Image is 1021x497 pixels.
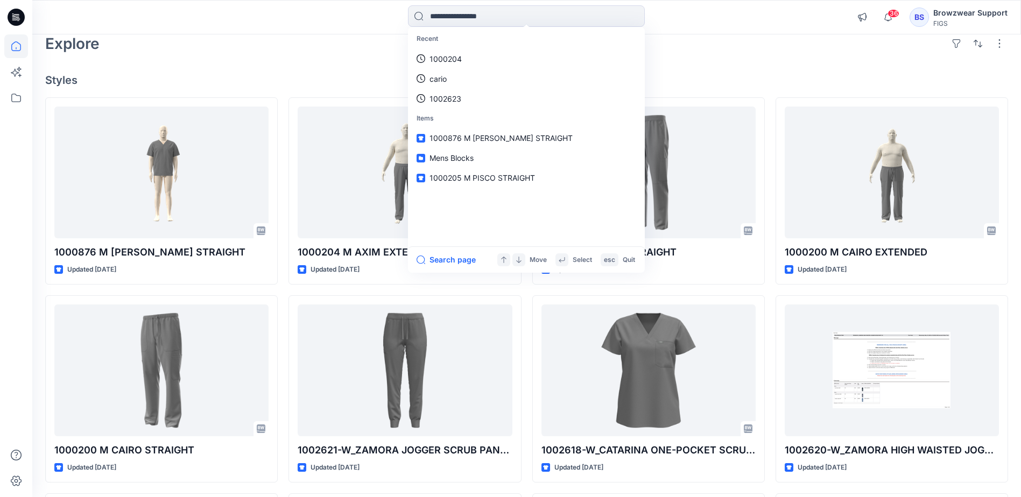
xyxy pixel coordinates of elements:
[45,35,100,52] h2: Explore
[623,254,635,266] p: Quit
[429,173,535,182] span: 1000205 M PISCO STRAIGHT
[311,462,360,473] p: Updated [DATE]
[410,29,643,49] p: Recent
[429,53,462,65] p: 1000204
[410,109,643,129] p: Items
[910,8,929,27] div: BS
[410,89,643,109] a: 1002623
[298,245,512,260] p: 1000204 M AXIM EXTENDED
[67,462,116,473] p: Updated [DATE]
[541,245,756,260] p: 1000204 M AXIM STRAIGHT
[541,106,756,238] a: 1000204 M AXIM STRAIGHT
[785,106,999,238] a: 1000200 M CAIRO EXTENDED
[410,69,643,89] a: cario
[429,73,447,84] p: cario
[785,245,999,260] p: 1000200 M CAIRO EXTENDED
[785,304,999,436] a: 1002620-W_ZAMORA HIGH WAISTED JOGGER SCRUB PANT 3.0
[798,264,847,275] p: Updated [DATE]
[67,264,116,275] p: Updated [DATE]
[541,443,756,458] p: 1002618-W_CATARINA ONE-POCKET SCRUB TOP 3.0
[429,93,461,104] p: 1002623
[604,254,615,266] p: esc
[410,148,643,168] a: Mens Blocks
[54,106,269,238] a: 1000876 M BAKER STRAIGHT
[530,254,547,266] p: Move
[888,9,899,18] span: 36
[298,106,512,238] a: 1000204 M AXIM EXTENDED
[45,74,1008,87] h4: Styles
[541,304,756,436] a: 1002618-W_CATARINA ONE-POCKET SCRUB TOP 3.0
[410,168,643,188] a: 1000205 M PISCO STRAIGHT
[933,19,1008,27] div: FIGS
[429,133,573,143] span: 1000876 M [PERSON_NAME] STRAIGHT
[933,6,1008,19] div: Browzwear Support
[311,264,360,275] p: Updated [DATE]
[554,462,603,473] p: Updated [DATE]
[429,153,474,162] span: Mens Blocks
[54,443,269,458] p: 1000200 M CAIRO STRAIGHT
[54,245,269,260] p: 1000876 M [PERSON_NAME] STRAIGHT
[417,253,476,266] button: Search page
[54,304,269,436] a: 1000200 M CAIRO STRAIGHT
[410,128,643,148] a: 1000876 M [PERSON_NAME] STRAIGHT
[298,443,512,458] p: 1002621-W_ZAMORA JOGGER SCRUB PANT 3.0
[785,443,999,458] p: 1002620-W_ZAMORA HIGH WAISTED JOGGER SCRUB PANT 3.0
[410,49,643,69] a: 1000204
[298,304,512,436] a: 1002621-W_ZAMORA JOGGER SCRUB PANT 3.0
[573,254,592,266] p: Select
[798,462,847,473] p: Updated [DATE]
